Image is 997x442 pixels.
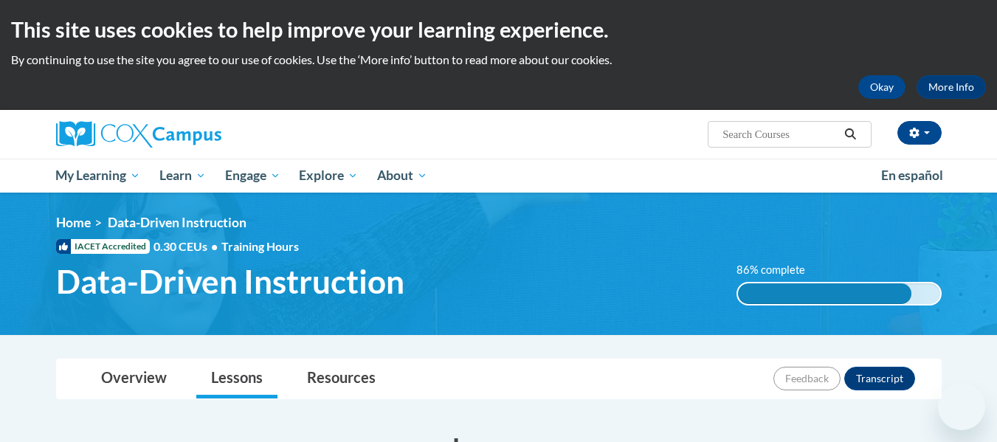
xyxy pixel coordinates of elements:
a: Cox Campus [56,121,337,148]
h2: This site uses cookies to help improve your learning experience. [11,15,986,44]
button: Feedback [773,367,841,390]
span: • [211,239,218,253]
span: 0.30 CEUs [153,238,221,255]
a: En español [872,160,953,191]
span: Explore [299,167,358,184]
div: 86% complete [738,283,911,304]
img: Cox Campus [56,121,221,148]
span: Data-Driven Instruction [56,262,404,301]
span: My Learning [55,167,140,184]
label: 86% complete [736,262,821,278]
p: By continuing to use the site you agree to our use of cookies. Use the ‘More info’ button to read... [11,52,986,68]
button: Transcript [844,367,915,390]
span: Learn [159,167,206,184]
iframe: Button to launch messaging window [938,383,985,430]
a: Engage [215,159,290,193]
input: Search Courses [721,125,839,143]
span: Training Hours [221,239,299,253]
a: Lessons [196,359,277,398]
a: Resources [292,359,390,398]
span: Engage [225,167,280,184]
a: Explore [289,159,368,193]
button: Search [839,125,861,143]
a: My Learning [46,159,151,193]
button: Okay [858,75,905,99]
span: En español [881,168,943,183]
span: Data-Driven Instruction [108,215,246,230]
a: More Info [917,75,986,99]
span: IACET Accredited [56,239,150,254]
button: Account Settings [897,121,942,145]
a: Overview [86,359,182,398]
a: Learn [150,159,215,193]
a: About [368,159,437,193]
div: Main menu [34,159,964,193]
span: About [377,167,427,184]
a: Home [56,215,91,230]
